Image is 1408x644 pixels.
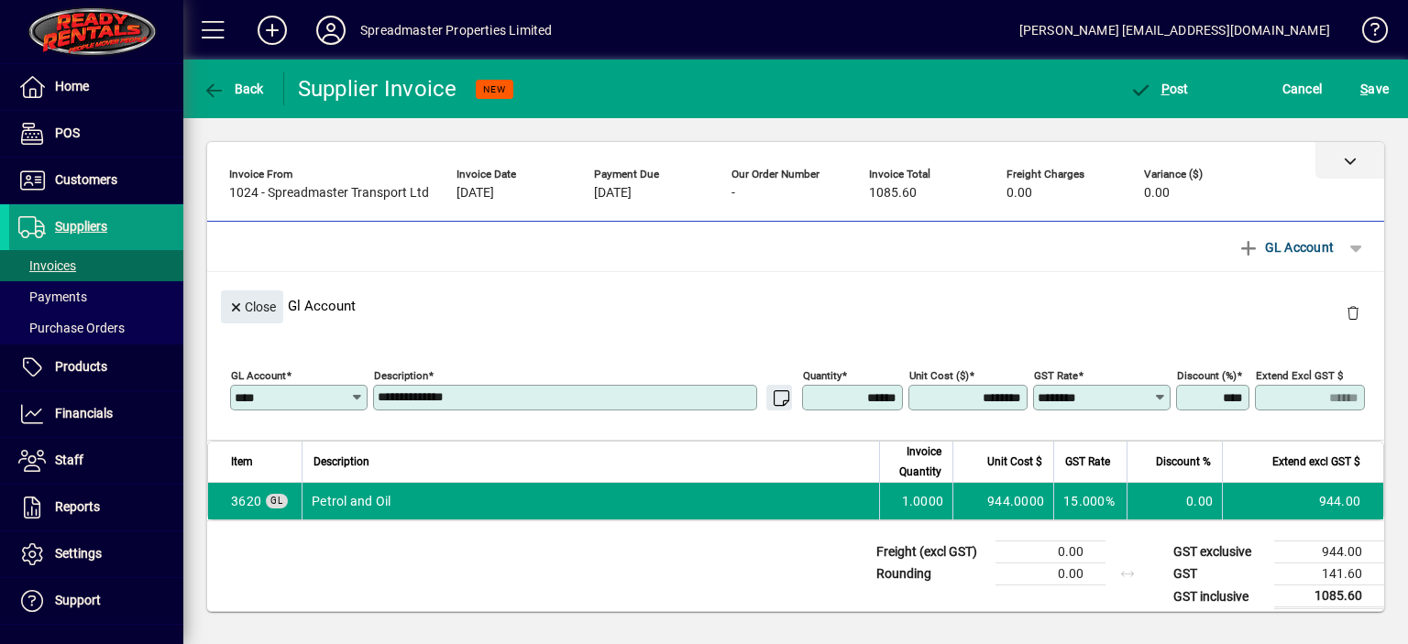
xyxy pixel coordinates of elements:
[995,541,1105,563] td: 0.00
[302,483,879,519] td: Petrol and Oil
[231,369,286,382] mat-label: GL Account
[207,272,1384,339] div: Gl Account
[483,83,506,95] span: NEW
[987,452,1042,472] span: Unit Cost $
[1274,585,1384,608] td: 1085.60
[952,483,1053,519] td: 944.0000
[231,492,261,510] span: Petrol and Oil
[9,344,183,390] a: Products
[1019,16,1330,45] div: [PERSON_NAME] [EMAIL_ADDRESS][DOMAIN_NAME]
[9,312,183,344] a: Purchase Orders
[1164,585,1274,608] td: GST inclusive
[9,250,183,281] a: Invoices
[1331,290,1375,334] button: Delete
[18,321,125,335] span: Purchase Orders
[1144,186,1170,201] span: 0.00
[1053,483,1127,519] td: 15.000%
[803,369,841,382] mat-label: Quantity
[1222,483,1383,519] td: 944.00
[302,14,360,47] button: Profile
[360,16,552,45] div: Spreadmaster Properties Limited
[1177,369,1237,382] mat-label: Discount (%)
[55,359,107,374] span: Products
[1237,233,1334,262] span: GL Account
[1156,452,1211,472] span: Discount %
[869,186,917,201] span: 1085.60
[18,289,87,304] span: Payments
[1127,483,1222,519] td: 0.00
[995,563,1105,585] td: 0.00
[9,485,183,530] a: Reports
[9,281,183,312] a: Payments
[9,64,183,110] a: Home
[1034,369,1078,382] mat-label: GST rate
[55,79,89,93] span: Home
[203,82,264,96] span: Back
[1065,452,1110,472] span: GST Rate
[456,186,494,201] span: [DATE]
[9,438,183,484] a: Staff
[1278,72,1327,105] button: Cancel
[9,111,183,157] a: POS
[867,563,995,585] td: Rounding
[1256,369,1343,382] mat-label: Extend excl GST $
[1360,82,1368,96] span: S
[1274,563,1384,585] td: 141.60
[198,72,269,105] button: Back
[55,172,117,187] span: Customers
[9,531,183,577] a: Settings
[231,452,253,472] span: Item
[1356,72,1393,105] button: Save
[229,186,429,201] span: 1024 - Spreadmaster Transport Ltd
[55,219,107,234] span: Suppliers
[1348,4,1385,63] a: Knowledge Base
[1272,452,1360,472] span: Extend excl GST $
[891,442,941,482] span: Invoice Quantity
[9,391,183,437] a: Financials
[243,14,302,47] button: Add
[55,126,80,140] span: POS
[1274,541,1384,563] td: 944.00
[216,298,288,314] app-page-header-button: Close
[1164,563,1274,585] td: GST
[313,452,369,472] span: Description
[18,258,76,273] span: Invoices
[55,453,83,467] span: Staff
[879,483,952,519] td: 1.0000
[55,593,101,607] span: Support
[270,496,283,506] span: GL
[221,290,283,323] button: Close
[298,74,457,104] div: Supplier Invoice
[9,158,183,203] a: Customers
[867,541,995,563] td: Freight (excl GST)
[374,369,428,382] mat-label: Description
[1331,304,1375,321] app-page-header-button: Delete
[55,406,113,420] span: Financials
[1161,82,1170,96] span: P
[55,546,102,561] span: Settings
[183,72,284,105] app-page-header-button: Back
[1125,72,1193,105] button: Post
[1164,541,1274,563] td: GST exclusive
[228,292,276,322] span: Close
[55,499,100,514] span: Reports
[1129,82,1189,96] span: ost
[594,186,632,201] span: [DATE]
[9,578,183,624] a: Support
[1228,231,1343,264] button: GL Account
[1006,186,1032,201] span: 0.00
[909,369,969,382] mat-label: Unit Cost ($)
[731,186,735,201] span: -
[1360,74,1389,104] span: ave
[1282,74,1323,104] span: Cancel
